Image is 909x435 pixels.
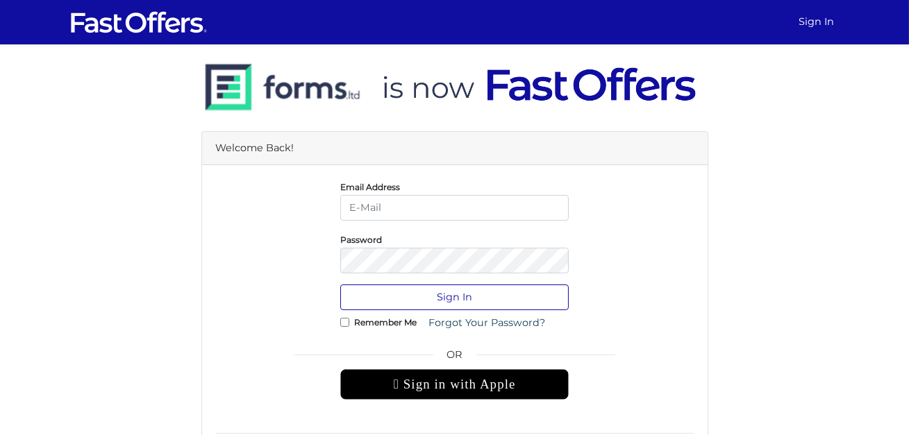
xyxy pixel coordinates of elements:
input: E-Mail [340,195,569,221]
a: Forgot Your Password? [419,310,554,336]
label: Password [340,238,382,241]
div: Welcome Back! [202,132,708,165]
div: Sign in with Apple [340,369,569,400]
label: Email Address [340,185,400,189]
span: OR [340,347,569,369]
a: Sign In [794,8,840,35]
button: Sign In [340,284,569,310]
label: Remember Me [354,321,417,324]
